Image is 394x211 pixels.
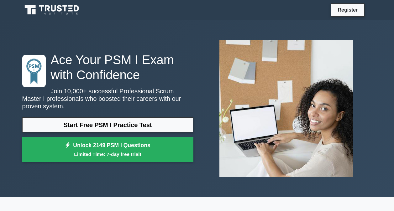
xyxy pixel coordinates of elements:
[22,87,193,110] p: Join 10,000+ successful Professional Scrum Master I professionals who boosted their careers with ...
[22,117,193,132] a: Start Free PSM I Practice Test
[22,52,193,82] h1: Ace Your PSM I Exam with Confidence
[22,137,193,162] a: Unlock 2149 PSM I QuestionsLimited Time: 7-day free trial!
[30,151,186,158] small: Limited Time: 7-day free trial!
[334,6,361,14] a: Register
